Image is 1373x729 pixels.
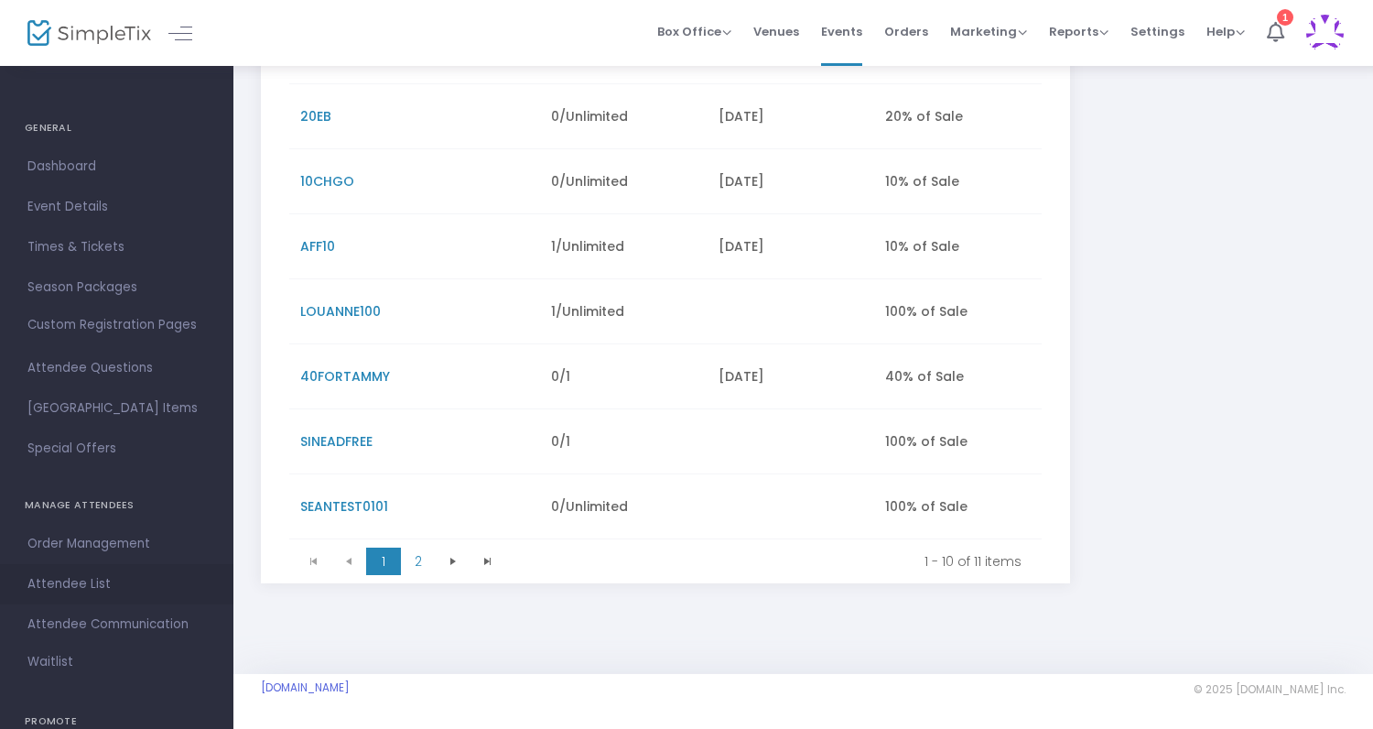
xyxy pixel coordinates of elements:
[481,554,495,569] span: Go to the last page
[401,548,436,575] span: Page 2
[366,548,401,575] span: Page 1
[657,23,731,40] span: Box Office
[885,497,968,516] span: 100% of Sale
[1049,23,1108,40] span: Reports
[884,8,928,55] span: Orders
[719,237,864,256] div: [DATE]
[885,302,968,321] span: 100% of Sale
[821,8,862,55] span: Events
[27,276,206,299] span: Season Packages
[27,155,206,179] span: Dashboard
[261,680,350,695] a: [DOMAIN_NAME]
[27,613,206,637] span: Attendee Communication
[1194,682,1346,697] span: © 2025 [DOMAIN_NAME] Inc.
[436,548,470,575] span: Go to the next page
[719,172,864,190] div: [DATE]
[27,316,197,334] span: Custom Registration Pages
[1277,9,1293,26] div: 1
[300,107,331,125] span: 20EB
[300,172,354,190] span: 10CHGO
[27,532,206,556] span: Order Management
[719,107,864,125] div: [DATE]
[885,367,964,386] span: 40% of Sale
[885,107,963,125] span: 20% of Sale
[1206,23,1245,40] span: Help
[470,548,505,575] span: Go to the last page
[551,107,628,125] span: 0/Unlimited
[27,437,206,461] span: Special Offers
[446,554,460,569] span: Go to the next page
[551,302,624,321] span: 1/Unlimited
[27,356,206,380] span: Attendee Questions
[551,172,628,190] span: 0/Unlimited
[25,110,209,147] h4: GENERAL
[300,237,335,256] span: AFF10
[885,432,968,451] span: 100% of Sale
[1130,8,1184,55] span: Settings
[27,235,206,259] span: Times & Tickets
[27,195,206,219] span: Event Details
[300,302,381,321] span: LOUANNE100
[27,572,206,596] span: Attendee List
[885,237,959,256] span: 10% of Sale
[518,552,1022,571] kendo-pager-info: 1 - 10 of 11 items
[551,367,570,386] span: 0/1
[551,237,624,256] span: 1/Unlimited
[950,23,1027,40] span: Marketing
[27,397,206,420] span: [GEOGRAPHIC_DATA] Items
[551,432,570,451] span: 0/1
[719,367,864,386] div: [DATE]
[551,497,628,516] span: 0/Unlimited
[753,8,799,55] span: Venues
[27,653,73,671] span: Waitlist
[300,497,388,516] span: SEANTEST0101
[25,487,209,524] h4: MANAGE ATTENDEES
[885,172,959,190] span: 10% of Sale
[300,367,390,386] span: 40FORTAMMY
[300,432,373,451] span: SINEADFREE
